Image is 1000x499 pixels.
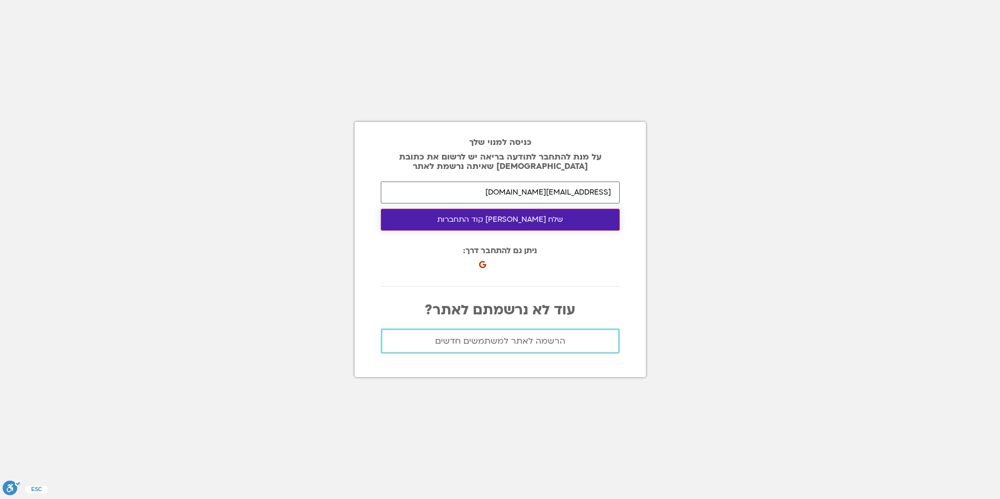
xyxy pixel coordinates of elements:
p: עוד לא נרשמתם לאתר? [381,302,620,318]
h2: כניסה למנוי שלך [381,138,620,147]
button: שלח [PERSON_NAME] קוד התחברות [381,209,620,231]
a: הרשמה לאתר למשתמשים חדשים [381,328,620,354]
iframe: כפתור לכניסה באמצעות חשבון Google [481,249,596,273]
p: על מנת להתחבר לתודעה בריאה יש לרשום את כתובת [DEMOGRAPHIC_DATA] שאיתה נרשמת לאתר [381,152,620,171]
span: הרשמה לאתר למשתמשים חדשים [435,336,565,346]
input: האימייל איתו נרשמת לאתר [381,182,620,203]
